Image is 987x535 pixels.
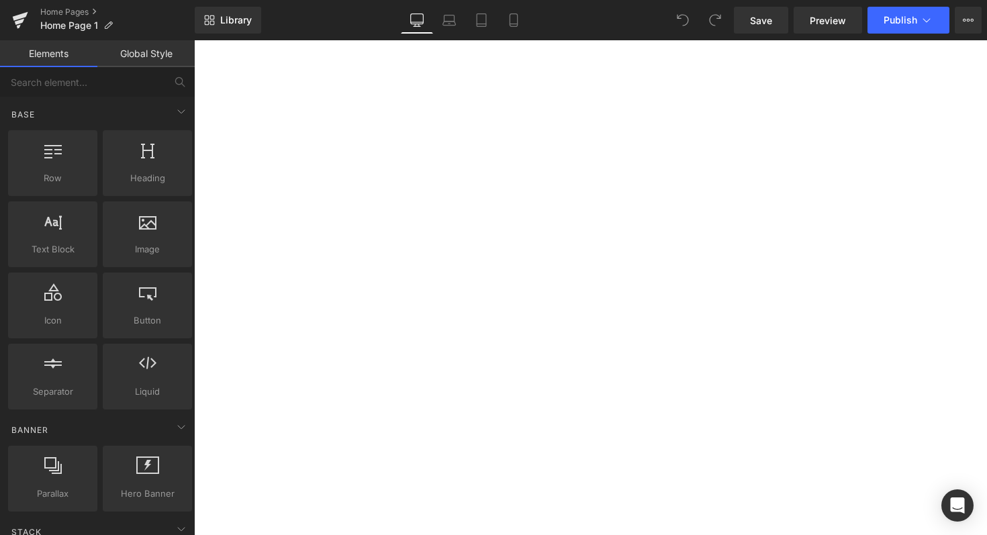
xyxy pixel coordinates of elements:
[12,171,93,185] span: Row
[433,7,465,34] a: Laptop
[220,14,252,26] span: Library
[10,424,50,436] span: Banner
[97,40,195,67] a: Global Style
[498,7,530,34] a: Mobile
[107,171,188,185] span: Heading
[465,7,498,34] a: Tablet
[40,7,195,17] a: Home Pages
[12,313,93,328] span: Icon
[107,242,188,256] span: Image
[195,7,261,34] a: New Library
[750,13,772,28] span: Save
[794,7,862,34] a: Preview
[867,7,949,34] button: Publish
[107,385,188,399] span: Liquid
[107,313,188,328] span: Button
[12,385,93,399] span: Separator
[10,108,36,121] span: Base
[12,242,93,256] span: Text Block
[702,7,728,34] button: Redo
[40,20,98,31] span: Home Page 1
[669,7,696,34] button: Undo
[12,487,93,501] span: Parallax
[810,13,846,28] span: Preview
[107,487,188,501] span: Hero Banner
[941,489,974,522] div: Open Intercom Messenger
[955,7,982,34] button: More
[884,15,917,26] span: Publish
[401,7,433,34] a: Desktop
